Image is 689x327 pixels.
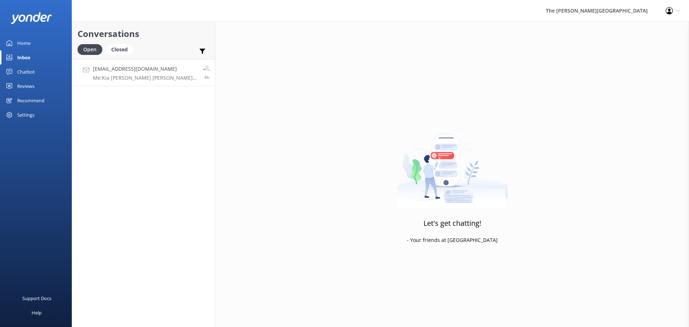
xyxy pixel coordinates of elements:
div: Recommend [17,93,44,108]
h4: [EMAIL_ADDRESS][DOMAIN_NAME] [93,65,198,73]
p: - Your friends at [GEOGRAPHIC_DATA] [407,236,498,244]
div: Closed [106,44,133,55]
p: Me: Kia [PERSON_NAME] [PERSON_NAME]! Yes, tooth brush and tooth paste are provided [93,75,198,81]
div: Support Docs [22,291,51,305]
div: Home [17,36,31,50]
div: Chatbot [17,65,35,79]
h2: Conversations [78,27,210,41]
div: Settings [17,108,34,122]
a: [EMAIL_ADDRESS][DOMAIN_NAME]Me:Kia [PERSON_NAME] [PERSON_NAME]! Yes, tooth brush and tooth paste ... [72,59,215,86]
h3: Let's get chatting! [423,218,481,229]
div: Inbox [17,50,31,65]
div: Reviews [17,79,34,93]
span: Oct 11 2025 05:22am (UTC +13:00) Pacific/Auckland [204,74,210,80]
div: Open [78,44,102,55]
img: yonder-white-logo.png [11,12,52,24]
a: Closed [106,45,137,53]
img: artwork of a man stealing a conversation from at giant smartphone [397,119,508,209]
div: Help [32,305,42,320]
a: Open [78,45,106,53]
